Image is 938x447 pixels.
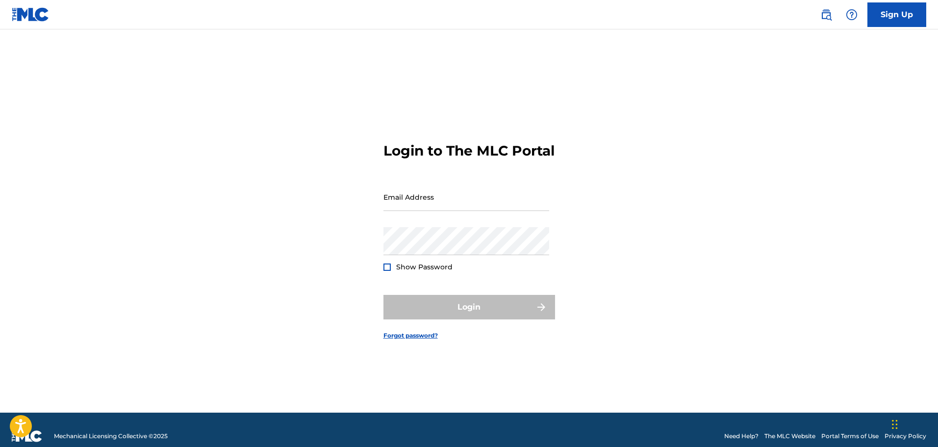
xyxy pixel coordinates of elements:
img: logo [12,430,42,442]
a: Sign Up [867,2,926,27]
a: Privacy Policy [885,432,926,441]
img: MLC Logo [12,7,50,22]
div: Drag [892,410,898,439]
a: Need Help? [724,432,759,441]
span: Show Password [396,263,453,271]
a: Portal Terms of Use [821,432,879,441]
div: Help [842,5,862,25]
img: search [820,9,832,21]
h3: Login to The MLC Portal [383,142,555,159]
iframe: Chat Widget [889,400,938,447]
a: Public Search [816,5,836,25]
a: The MLC Website [764,432,815,441]
a: Forgot password? [383,331,438,340]
img: help [846,9,858,21]
span: Mechanical Licensing Collective © 2025 [54,432,168,441]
